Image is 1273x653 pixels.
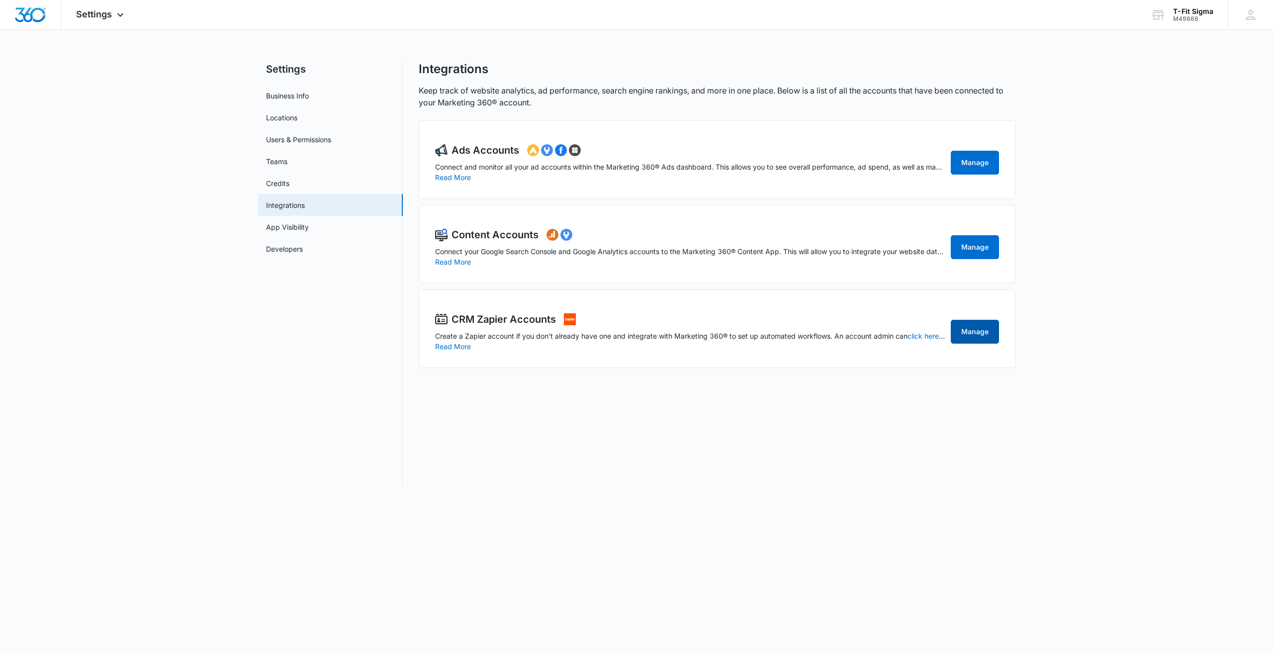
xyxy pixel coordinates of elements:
[419,85,1015,108] p: Keep track of website analytics, ad performance, search engine rankings, and more in one place. B...
[435,162,945,172] p: Connect and monitor all your ad accounts within the Marketing 360® Ads dashboard. This allows you...
[266,156,287,167] a: Teams
[555,144,567,156] img: facebookads
[419,62,488,77] h1: Integrations
[560,229,572,241] img: googlesearchconsole
[569,144,581,156] img: bingads
[266,134,331,145] a: Users & Permissions
[435,246,945,257] p: Connect your Google Search Console and Google Analytics accounts to the Marketing 360® Content Ap...
[266,112,297,123] a: Locations
[452,227,539,242] h2: Content Accounts
[1173,7,1213,15] div: account name
[258,62,403,77] h2: Settings
[452,143,519,158] h2: Ads Accounts
[546,229,558,241] img: googleanalytics
[266,200,305,210] a: Integrations
[951,235,999,259] a: Manage
[266,222,309,232] a: App Visibility
[1173,15,1213,22] div: account id
[266,91,309,101] a: Business Info
[452,312,556,327] h2: CRM Zapier Accounts
[541,144,553,156] img: googlemerchantcenter
[564,313,576,325] img: settings.integrations.zapier.alt
[435,331,945,341] p: Create a Zapier account if you don’t already have one and integrate with Marketing 360® to set up...
[951,320,999,344] a: Manage
[908,332,945,340] a: click here
[76,9,112,19] span: Settings
[435,259,471,266] button: Read More
[266,244,303,254] a: Developers
[435,174,471,181] button: Read More
[951,151,999,175] a: Manage
[527,144,539,156] img: googleads
[266,178,289,188] a: Credits
[435,343,471,350] button: Read More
